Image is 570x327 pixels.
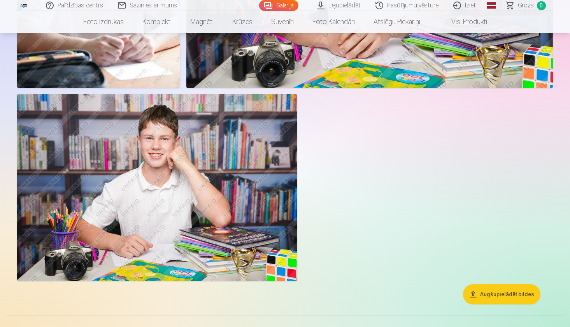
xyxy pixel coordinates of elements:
[303,11,364,33] a: Foto kalendāri
[364,11,430,33] a: Atslēgu piekariņi
[463,284,540,304] button: Augšupielādēt bildes
[223,11,262,33] a: Krūzes
[20,3,28,8] img: /fa1
[518,1,534,10] span: Grozs
[74,11,133,33] a: Foto izdrukas
[181,11,223,33] a: Magnēti
[262,11,303,33] a: Suvenīri
[133,11,181,33] a: Komplekti
[430,11,496,33] a: Visi produkti
[537,1,546,10] span: 0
